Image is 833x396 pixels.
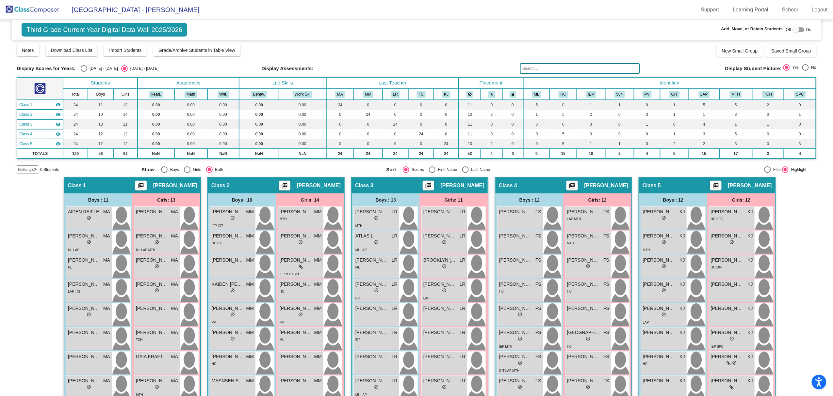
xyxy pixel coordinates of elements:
[391,91,400,98] button: LR
[63,77,138,89] th: Students
[63,149,88,159] td: 120
[354,89,383,100] th: Michelle McLachlan
[383,129,408,139] td: 0
[605,129,634,139] td: 0
[481,139,502,149] td: 2
[523,100,550,110] td: 5
[523,119,550,129] td: 3
[19,121,32,127] span: Class 3
[109,48,141,53] span: Import Students
[211,182,230,189] span: Class 2
[239,129,279,139] td: 0.00
[584,182,628,189] span: [PERSON_NAME]
[614,91,625,98] button: 504
[293,91,312,98] button: Work Sk.
[660,129,689,139] td: 1
[207,110,239,119] td: 0.00
[523,139,550,149] td: 0
[138,139,174,149] td: 0.00
[281,182,288,191] mat-icon: picture_as_pdf
[63,89,88,100] th: Total
[605,89,634,100] th: 504 Plan
[19,102,32,108] span: Class 1
[434,110,459,119] td: 0
[559,91,568,98] button: HC
[605,110,634,119] td: 0
[563,193,631,206] div: Girls: 12
[88,129,113,139] td: 12
[720,100,752,110] td: 5
[355,182,373,189] span: Class 3
[81,65,158,72] mat-radio-group: Select an option
[689,139,720,149] td: 2
[720,139,752,149] td: 3
[434,119,459,129] td: 0
[141,167,156,173] span: Show:
[208,193,276,206] div: Boys : 10
[568,182,576,191] mat-icon: picture_as_pdf
[481,119,502,129] td: 0
[459,149,481,159] td: 53
[326,149,354,159] td: 24
[469,167,490,173] div: Last Name
[207,100,239,110] td: 0.00
[213,167,223,173] div: Both
[51,48,92,53] span: Download Class List
[772,48,811,53] span: Saved Small Group
[239,100,279,110] td: 0.00
[17,66,76,71] span: Display Scores for Years:
[104,44,147,56] button: Import Students
[326,110,354,119] td: 0
[481,149,502,159] td: 4
[354,110,383,119] td: 24
[728,5,774,15] a: Learning Portal
[68,182,86,189] span: Class 1
[326,100,354,110] td: 24
[784,129,816,139] td: 0
[383,149,408,159] td: 24
[153,182,197,189] span: [PERSON_NAME]
[789,167,807,173] div: Highlight
[502,89,523,100] th: Keep with teacher
[297,182,341,189] span: [PERSON_NAME]
[696,5,725,15] a: Support
[88,119,113,129] td: 13
[174,110,208,119] td: 0.00
[435,167,457,173] div: First Name
[137,182,145,191] mat-icon: picture_as_pdf
[383,139,408,149] td: 0
[239,119,279,129] td: 0.00
[523,149,550,159] td: 9
[239,110,279,119] td: 0.00
[408,89,434,100] th: Faith Stayner
[174,139,208,149] td: 0.00
[520,63,640,74] input: Search...
[239,77,326,89] th: Life Skills
[239,149,279,159] td: NaN
[752,110,784,119] td: 0
[149,91,163,98] button: Read.
[326,139,354,149] td: 0
[634,100,660,110] td: 0
[502,139,523,149] td: 0
[643,182,661,189] span: Class 5
[279,149,327,159] td: NaN
[335,91,345,98] button: MA
[577,100,605,110] td: 1
[88,149,113,159] td: 58
[22,48,34,53] span: Notes
[434,100,459,110] td: 0
[138,119,174,129] td: 0.00
[207,129,239,139] td: 0.00
[496,193,563,206] div: Boys : 12
[459,77,523,89] th: Placement
[63,139,88,149] td: 24
[65,5,199,15] span: [GEOGRAPHIC_DATA] - [PERSON_NAME]
[354,100,383,110] td: 0
[806,27,811,33] span: On
[720,89,752,100] th: Math Pullout Support
[784,100,816,110] td: 0
[762,91,774,98] button: TCH
[481,129,502,139] td: 0
[138,110,174,119] td: 0.00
